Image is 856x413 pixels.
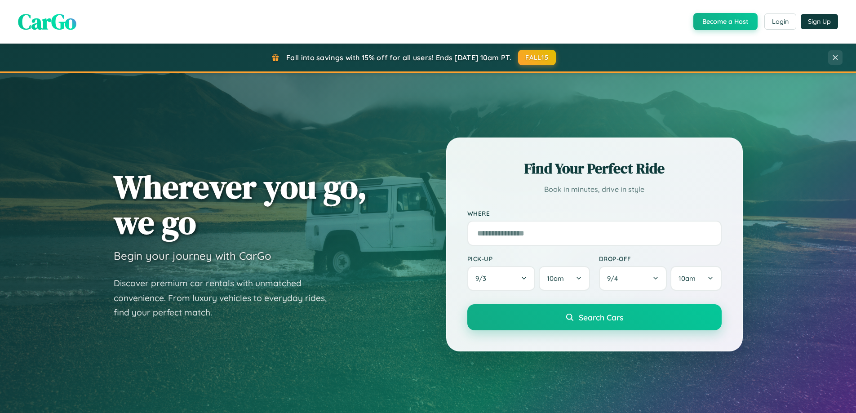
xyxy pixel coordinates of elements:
[679,274,696,283] span: 10am
[547,274,564,283] span: 10am
[599,255,722,262] label: Drop-off
[114,276,338,320] p: Discover premium car rentals with unmatched convenience. From luxury vehicles to everyday rides, ...
[114,249,271,262] h3: Begin your journey with CarGo
[114,169,367,240] h1: Wherever you go, we go
[607,274,622,283] span: 9 / 4
[539,266,590,291] button: 10am
[764,13,796,30] button: Login
[579,312,623,322] span: Search Cars
[518,50,556,65] button: FALL15
[467,255,590,262] label: Pick-up
[467,209,722,217] label: Where
[801,14,838,29] button: Sign Up
[467,183,722,196] p: Book in minutes, drive in style
[18,7,76,36] span: CarGo
[599,266,667,291] button: 9/4
[670,266,721,291] button: 10am
[693,13,758,30] button: Become a Host
[467,159,722,178] h2: Find Your Perfect Ride
[467,266,536,291] button: 9/3
[475,274,491,283] span: 9 / 3
[467,304,722,330] button: Search Cars
[286,53,511,62] span: Fall into savings with 15% off for all users! Ends [DATE] 10am PT.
